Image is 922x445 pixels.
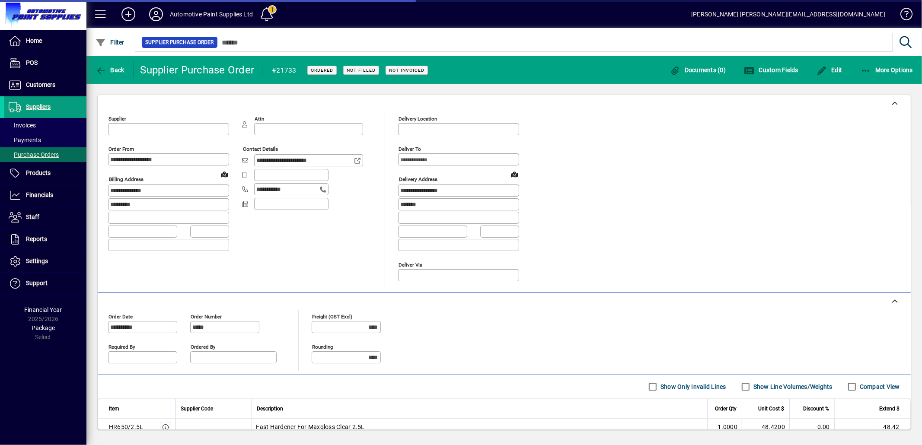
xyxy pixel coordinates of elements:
[4,30,86,52] a: Home
[389,67,424,73] span: Not Invoiced
[255,116,264,122] mat-label: Attn
[742,62,801,78] button: Custom Fields
[170,7,253,21] div: Automotive Paint Supplies Ltd
[108,116,126,122] mat-label: Supplier
[109,404,119,413] span: Item
[834,419,910,436] td: 48.42
[217,167,231,181] a: View on map
[4,147,86,162] a: Purchase Orders
[4,133,86,147] a: Payments
[4,118,86,133] a: Invoices
[109,423,144,431] div: HR650/2.5L
[742,419,789,436] td: 48.4200
[879,404,900,413] span: Extend $
[4,52,86,74] a: POS
[4,229,86,250] a: Reports
[4,74,86,96] a: Customers
[96,67,124,73] span: Back
[659,382,726,391] label: Show Only Invalid Lines
[26,213,39,220] span: Staff
[668,62,728,78] button: Documents (0)
[691,7,885,21] div: [PERSON_NAME] [PERSON_NAME][EMAIL_ADDRESS][DOMAIN_NAME]
[181,404,214,413] span: Supplier Code
[312,313,352,319] mat-label: Freight (GST excl)
[4,184,86,206] a: Financials
[4,251,86,272] a: Settings
[670,67,726,73] span: Documents (0)
[257,404,284,413] span: Description
[140,63,255,77] div: Supplier Purchase Order
[744,67,798,73] span: Custom Fields
[347,67,376,73] span: Not Filled
[758,404,784,413] span: Unit Cost $
[86,62,134,78] app-page-header-button: Back
[145,38,214,47] span: Supplier Purchase Order
[803,404,829,413] span: Discount %
[26,59,38,66] span: POS
[108,313,133,319] mat-label: Order date
[4,162,86,184] a: Products
[817,67,842,73] span: Edit
[399,146,421,152] mat-label: Deliver To
[4,273,86,294] a: Support
[715,404,737,413] span: Order Qty
[507,167,521,181] a: View on map
[256,423,365,431] span: Fast Hardener For Maxgloss Clear 2.5L
[26,257,48,264] span: Settings
[26,37,42,44] span: Home
[96,39,124,46] span: Filter
[32,324,55,331] span: Package
[93,35,127,50] button: Filter
[789,419,834,436] td: 0.00
[4,207,86,228] a: Staff
[894,2,911,30] a: Knowledge Base
[752,382,833,391] label: Show Line Volumes/Weights
[858,62,916,78] button: More Options
[399,116,437,122] mat-label: Delivery Location
[108,146,134,152] mat-label: Order from
[93,62,127,78] button: Back
[861,67,913,73] span: More Options
[312,343,333,350] mat-label: Rounding
[814,62,845,78] button: Edit
[26,280,48,286] span: Support
[26,235,47,242] span: Reports
[191,313,222,319] mat-label: Order number
[9,151,59,158] span: Purchase Orders
[272,64,297,77] div: #21733
[9,137,41,143] span: Payments
[26,191,53,198] span: Financials
[9,122,36,129] span: Invoices
[191,343,215,350] mat-label: Ordered by
[26,169,51,176] span: Products
[858,382,900,391] label: Compact View
[115,6,142,22] button: Add
[25,306,62,313] span: Financial Year
[311,67,333,73] span: Ordered
[399,261,422,267] mat-label: Deliver via
[707,419,742,436] td: 1.0000
[142,6,170,22] button: Profile
[26,81,55,88] span: Customers
[108,343,135,350] mat-label: Required by
[26,103,51,110] span: Suppliers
